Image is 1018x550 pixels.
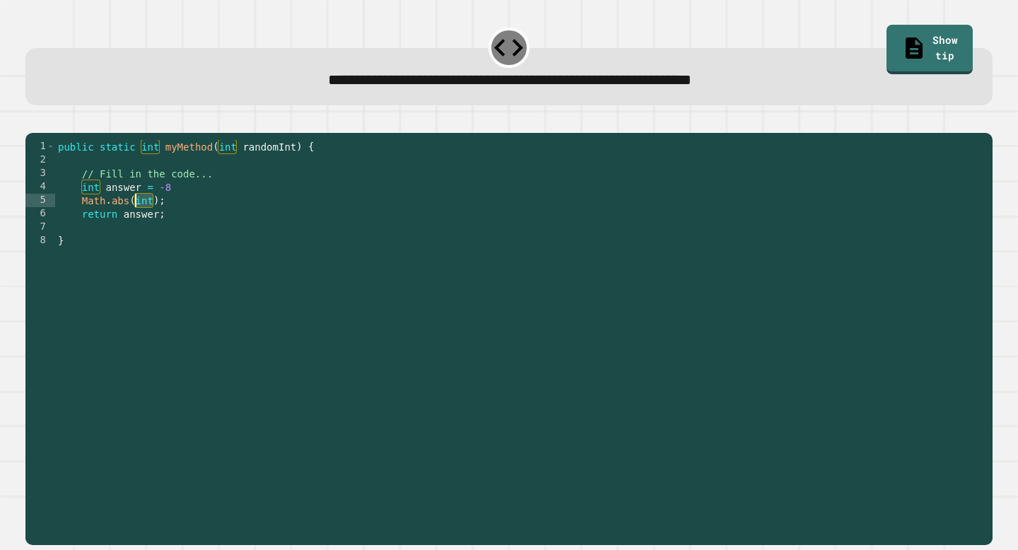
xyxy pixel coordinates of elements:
div: 7 [25,221,55,234]
span: Toggle code folding, rows 1 through 8 [47,140,54,153]
div: 2 [25,153,55,167]
div: 8 [25,234,55,247]
div: 5 [25,194,55,207]
div: 4 [25,180,55,194]
a: Show tip [887,25,973,74]
div: 1 [25,140,55,153]
div: 3 [25,167,55,180]
div: 6 [25,207,55,221]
